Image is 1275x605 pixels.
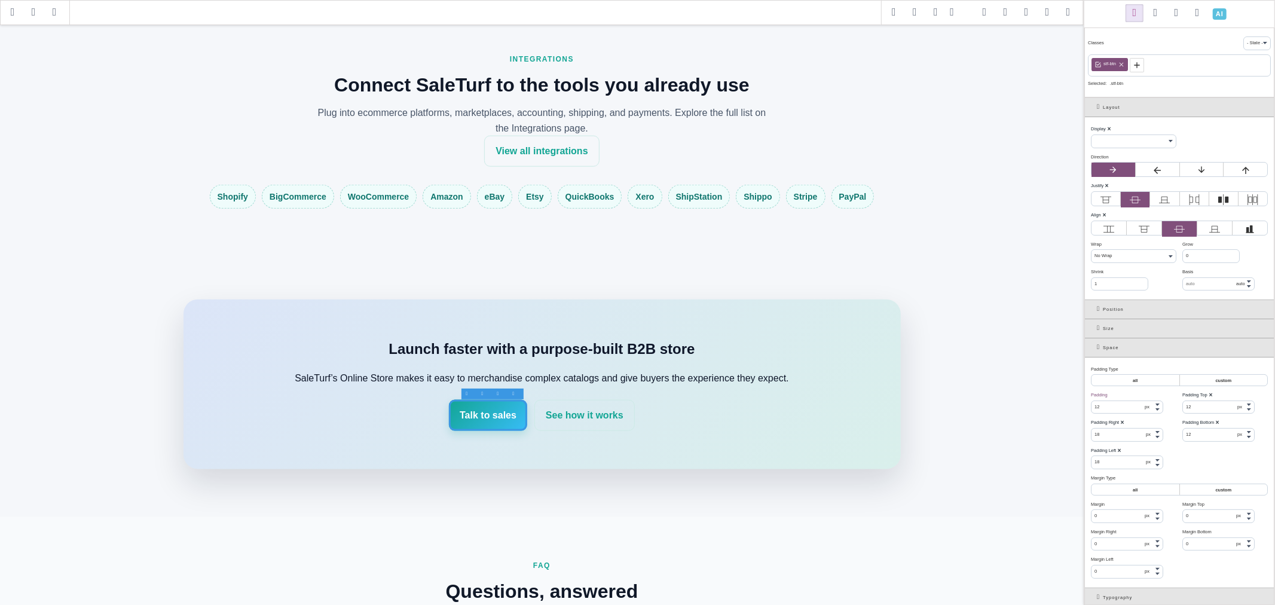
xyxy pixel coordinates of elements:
[1091,212,1101,218] span: Align
[1183,429,1254,441] input: 0
[222,347,863,362] p: SaleTurf’s Online Store makes it easy to merchandise complex catalogs and give buyers the experie...
[1121,192,1149,207] label: Center
[1233,221,1267,237] label: Baselines
[207,552,877,583] h2: Questions, answered
[1182,502,1204,507] span: Margin Top
[1091,375,1179,387] label: All
[1209,392,1213,398] b: ⨯
[1180,484,1267,497] label: Custom
[1091,566,1163,578] input: 0
[1183,510,1254,522] input: 0
[1167,4,1185,22] span: Open Layer Manager
[1102,212,1106,218] b: ⨯
[1091,221,1126,237] label: Stretch
[1182,420,1214,425] span: Padding Bottom
[927,4,944,22] span: Fullscreen
[1091,154,1109,160] span: Direction
[1183,538,1254,551] input: 0
[1091,557,1114,562] span: Margin Left
[947,4,973,22] span: View code
[1183,250,1239,262] input: 0
[1091,242,1102,247] span: Wrap
[558,161,622,185] span: QuickBooks
[1188,4,1206,22] span: Open Blocks
[1209,4,1230,25] span: Open AI Assistant
[340,161,417,185] span: WooCommerce
[1091,538,1163,551] input: 0
[1127,221,1161,237] label: Start
[736,161,779,185] span: Shippo
[1224,163,1267,178] label: Column Reverse
[423,161,470,185] span: Amazon
[786,161,825,185] span: Stripe
[1182,269,1193,274] span: Basis
[1085,98,1274,117] div: Layout
[906,4,924,22] span: Preview
[484,112,599,143] a: View all integrations
[831,161,875,185] span: PayPal
[1088,40,1104,47] div: Classes
[222,314,863,337] h2: Launch faster with a purpose‑built B2B store
[1091,278,1148,291] input: 1
[1102,61,1118,68] span: stf-btn
[1180,375,1267,387] label: Custom
[1091,484,1179,497] label: All
[510,30,574,41] span: Integrations
[1091,475,1115,481] span: Margin Type
[628,161,662,185] span: Xero
[1107,126,1111,132] b: ⨯
[1180,192,1209,207] label: Space Between
[534,376,635,407] a: See how it works
[1091,163,1135,177] label: Row
[1209,192,1238,207] label: Space Around
[1091,392,1108,398] span: Padding
[668,161,730,185] span: ShipStation
[1182,242,1193,247] span: Grow
[1091,183,1103,188] span: Justify
[1239,192,1267,207] label: Space Evenly
[1162,221,1197,237] label: Center
[1150,192,1179,207] label: End
[1180,163,1224,177] label: Column
[207,46,877,77] h2: Connect SaleTurf to the tools you already use
[1085,338,1274,357] div: Space
[1197,221,1232,237] label: End
[1120,420,1124,425] b: ⨯
[1126,4,1143,22] span: Open Style Manager
[1136,163,1179,178] label: Row Reverse
[1059,4,1077,22] span: Save & Close
[315,81,769,112] p: Plug into ecommerce platforms, marketplaces, accounting, shipping, and payments. Explore the full...
[1091,192,1120,207] label: Start
[1117,448,1121,453] b: ⨯
[1085,300,1274,319] div: Position
[885,4,903,22] span: View components
[1091,366,1118,372] span: Padding Type
[1182,529,1212,534] span: Margin Bottom
[1091,401,1163,414] input: 0
[262,161,334,185] span: BigCommerce
[449,376,527,407] a: Talk to sales
[210,161,256,185] span: Shopify
[1146,4,1164,22] span: Settings
[1085,319,1274,338] div: Size
[1182,392,1207,398] span: Padding Top
[1091,510,1163,522] input: 0
[1183,278,1254,291] input: auto
[1091,502,1105,507] span: Margin
[533,536,551,548] span: FAQ
[1109,81,1123,86] span: .stf-btn
[1088,81,1109,87] div: Selected:
[1183,401,1254,414] input: 0
[1091,448,1116,453] span: Padding Left
[1105,183,1109,188] b: ⨯
[477,161,512,185] span: eBay
[518,161,552,185] span: Etsy
[1216,420,1220,425] b: ⨯
[1091,429,1163,441] input: 0
[1091,456,1163,469] input: 0
[1091,269,1103,274] span: Shrink
[1091,126,1106,132] span: Display
[1091,529,1117,534] span: Margin Right
[1091,420,1119,425] span: Padding Right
